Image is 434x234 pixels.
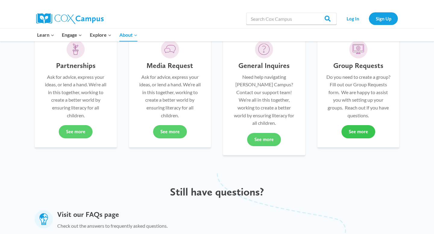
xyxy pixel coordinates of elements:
a: Sign Up [369,12,398,25]
a: Visit our FAQs page [57,210,119,219]
a: See more [153,125,187,138]
button: Child menu of Engage [58,29,86,41]
h5: Media Request [146,61,193,70]
p: Ask for advice, express your ideas, or lend a hand. We’re all in this together, working to create... [138,73,202,119]
p: Do you need to create a group? Fill out our Group Requests form. We are happy to assist you with ... [326,73,391,119]
h5: Partnerships [56,61,96,70]
p: Check out the answers to frequently asked questions. [57,222,168,233]
button: Child menu of About [115,29,141,41]
span: Still have questions? [170,185,264,198]
nav: Primary Navigation [33,29,141,41]
h5: General Inquires [238,61,290,70]
a: See more [59,125,93,138]
a: Log In [340,12,366,25]
a: See more [341,125,375,138]
img: Cox Campus [36,13,104,24]
a: See more [247,133,281,146]
button: Child menu of Explore [86,29,115,41]
p: Need help navigating [PERSON_NAME] Campus? Contact our support team! We’re all in this together, ... [232,73,296,127]
input: Search Cox Campus [246,13,337,25]
nav: Secondary Navigation [340,12,398,25]
button: Child menu of Learn [33,29,58,41]
h5: Group Requests [333,61,383,70]
p: Ask for advice, express your ideas, or lend a hand. We’re all in this together, working to create... [44,73,108,119]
